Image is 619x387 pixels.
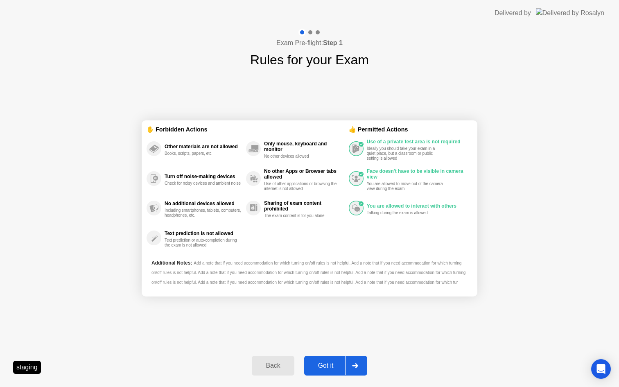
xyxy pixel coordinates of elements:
div: Delivered by [495,8,531,18]
div: Text prediction or auto-completion during the exam is not allowed [165,238,242,248]
b: Step 1 [323,39,343,46]
div: No other Apps or Browser tabs allowed [264,168,345,180]
div: Ideally you should take your exam in a quiet place, but a classroom or public setting is allowed [367,146,444,161]
div: Use of a private test area is not required [367,139,468,145]
div: Open Intercom Messenger [591,359,611,379]
span: Add a note that if you need accommodation for which turning on/off rules is not helpful. Add a no... [151,261,465,285]
div: Text prediction is not allowed [165,231,242,236]
div: Got it [307,362,345,369]
div: 👍 Permitted Actions [349,125,472,134]
div: Including smartphones, tablets, computers, headphones, etc. [165,208,242,218]
div: Check for noisy devices and ambient noise [165,181,242,186]
div: ✋ Forbidden Actions [147,125,349,134]
div: Turn off noise-making devices [165,174,242,179]
div: The exam content is for you alone [264,213,341,218]
div: Use of other applications or browsing the internet is not allowed [264,181,341,191]
div: Books, scripts, papers, etc [165,151,242,156]
div: Sharing of exam content prohibited [264,200,345,212]
span: Additional Notes: [151,260,192,266]
div: Back [254,362,291,369]
img: Delivered by Rosalyn [536,8,604,18]
h4: Exam Pre-flight: [276,38,343,48]
h1: Rules for your Exam [250,50,369,70]
button: Back [252,356,294,376]
div: No additional devices allowed [165,201,242,206]
div: You are allowed to move out of the camera view during the exam [367,181,444,191]
div: Talking during the exam is allowed [367,210,444,215]
div: Only mouse, keyboard and monitor [264,141,345,152]
div: No other devices allowed [264,154,341,159]
button: Got it [304,356,367,376]
div: Face doesn't have to be visible in camera view [367,168,468,180]
div: Other materials are not allowed [165,144,242,149]
div: You are allowed to interact with others [367,203,468,209]
div: staging [13,361,41,374]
